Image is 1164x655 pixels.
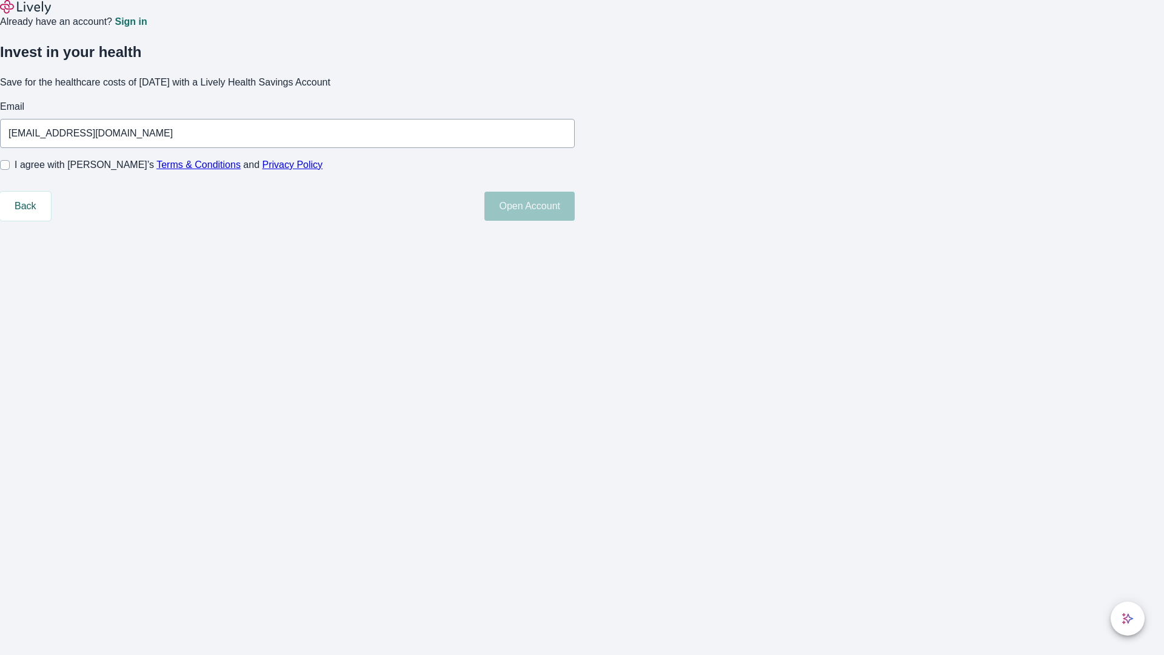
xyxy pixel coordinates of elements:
svg: Lively AI Assistant [1122,613,1134,625]
a: Privacy Policy [263,160,323,170]
button: chat [1111,602,1145,636]
a: Sign in [115,17,147,27]
a: Terms & Conditions [156,160,241,170]
span: I agree with [PERSON_NAME]’s and [15,158,323,172]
